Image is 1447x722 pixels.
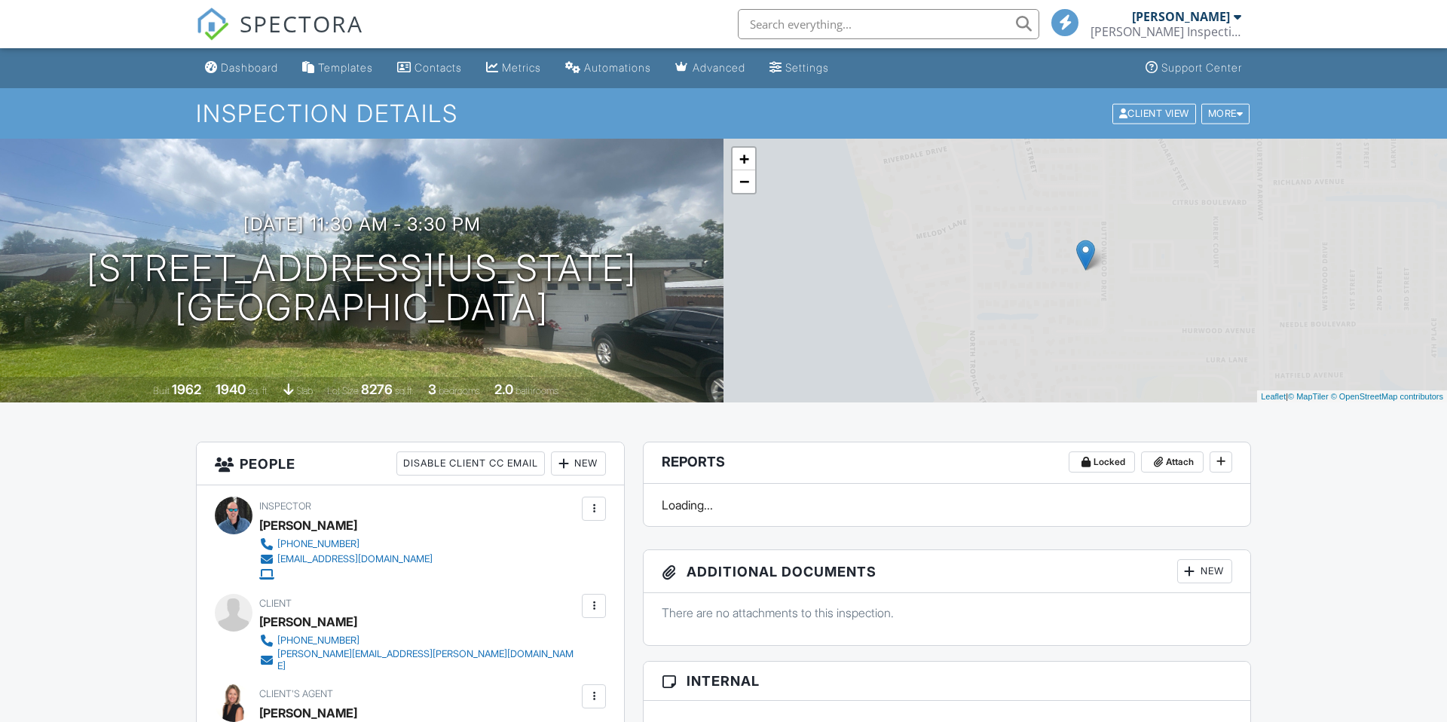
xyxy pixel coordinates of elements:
a: Zoom out [733,170,755,193]
a: Metrics [480,54,547,82]
img: The Best Home Inspection Software - Spectora [196,8,229,41]
h3: People [197,442,624,485]
div: Support Center [1161,61,1242,74]
div: Dashboard [221,61,278,74]
span: sq.ft. [395,385,414,396]
div: 3 [428,381,436,397]
span: Built [153,385,170,396]
a: [PERSON_NAME][EMAIL_ADDRESS][PERSON_NAME][DOMAIN_NAME] [259,648,578,672]
a: Advanced [669,54,751,82]
div: 1962 [172,381,201,397]
span: bathrooms [515,385,558,396]
div: Contacts [415,61,462,74]
div: New [1177,559,1232,583]
a: Templates [296,54,379,82]
span: Client's Agent [259,688,333,699]
a: Dashboard [199,54,284,82]
span: sq. ft. [248,385,269,396]
a: Client View [1111,107,1200,118]
div: 2.0 [494,381,513,397]
div: Advanced [693,61,745,74]
h1: Inspection Details [196,100,1251,127]
span: Lot Size [327,385,359,396]
div: Disable Client CC Email [396,451,545,476]
a: © MapTiler [1288,392,1329,401]
h3: Internal [644,662,1250,701]
div: [PERSON_NAME] [1132,9,1230,24]
div: 1940 [216,381,246,397]
div: [PHONE_NUMBER] [277,538,359,550]
div: | [1257,390,1447,403]
span: slab [296,385,313,396]
a: © OpenStreetMap contributors [1331,392,1443,401]
div: [PERSON_NAME][EMAIL_ADDRESS][PERSON_NAME][DOMAIN_NAME] [277,648,578,672]
a: Zoom in [733,148,755,170]
div: Templates [318,61,373,74]
span: Client [259,598,292,609]
a: Automations (Basic) [559,54,657,82]
div: Metrics [502,61,541,74]
span: SPECTORA [240,8,363,39]
div: [PERSON_NAME] [259,610,357,633]
div: More [1201,103,1250,124]
div: [PHONE_NUMBER] [277,635,359,647]
div: New [551,451,606,476]
span: Inspector [259,500,311,512]
div: Client View [1112,103,1196,124]
h3: [DATE] 11:30 am - 3:30 pm [243,214,481,234]
div: Lucas Inspection Services [1091,24,1241,39]
div: [PERSON_NAME] [259,514,357,537]
div: [EMAIL_ADDRESS][DOMAIN_NAME] [277,553,433,565]
a: [EMAIL_ADDRESS][DOMAIN_NAME] [259,552,433,567]
a: Support Center [1140,54,1248,82]
a: Settings [763,54,835,82]
a: Leaflet [1261,392,1286,401]
a: [PHONE_NUMBER] [259,633,578,648]
div: Settings [785,61,829,74]
h1: [STREET_ADDRESS][US_STATE] [GEOGRAPHIC_DATA] [87,249,637,329]
div: Automations [584,61,651,74]
a: SPECTORA [196,20,363,52]
a: [PHONE_NUMBER] [259,537,433,552]
div: 8276 [361,381,393,397]
span: bedrooms [439,385,480,396]
h3: Additional Documents [644,550,1250,593]
input: Search everything... [738,9,1039,39]
p: There are no attachments to this inspection. [662,604,1232,621]
a: Contacts [391,54,468,82]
